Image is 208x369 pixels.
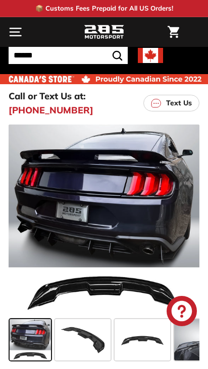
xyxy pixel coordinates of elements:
a: Text Us [143,95,199,111]
p: 📦 Customs Fees Prepaid for All US Orders! [35,4,173,14]
p: Call or Text Us at: [9,89,86,103]
a: [PHONE_NUMBER] [9,103,93,117]
a: Cart [163,18,184,46]
inbox-online-store-chat: Shopify online store chat [164,296,200,329]
p: Text Us [166,98,192,108]
input: Search [9,47,128,64]
img: Logo_285_Motorsport_areodynamics_components [84,24,124,41]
